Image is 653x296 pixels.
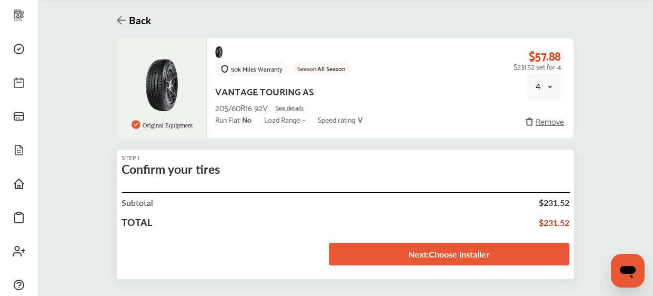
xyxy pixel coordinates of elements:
[242,113,252,125] strong: No
[611,254,645,288] iframe: Button to launch messaging window
[318,115,363,124] div: Speed rating:
[329,243,569,265] a: Next:Choose installer
[215,100,268,114] span: 205/60R16 92V
[276,102,304,113] span: See details
[524,111,565,130] div: Remove
[529,48,561,62] div: $57.88
[122,162,220,176] div: Confirm your tires
[231,65,283,73] div: 50k Miles Warranty
[276,104,304,111] a: See details
[145,59,178,112] img: vantage_touring_as_f47b351c8b89d77dd57d56d9333f0507.jpg
[536,80,540,92] div: 4
[317,63,346,74] span: All Season
[264,115,305,124] div: Load Range:
[128,117,195,134] div: Original Equipment
[358,113,363,125] strong: V
[122,216,152,229] div: TOTAL
[122,198,153,208] div: Subtotal
[303,113,305,125] strong: -
[126,13,151,27] h3: Back
[215,115,252,124] div: Run Flat:
[539,198,569,208] div: $ 231.52
[215,46,223,58] img: vantage_touring_as_f47b351c8b89d77dd57d56d9333f0507.jpg
[215,83,314,99] div: VANTAGE TOURING AS
[122,154,139,162] div: STEP I
[220,65,229,73] img: warranty-logo.58a969ef.svg
[539,216,569,229] div: $ 231.52
[297,63,317,74] span: Season:
[514,62,561,71] div: $231.52 set for 4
